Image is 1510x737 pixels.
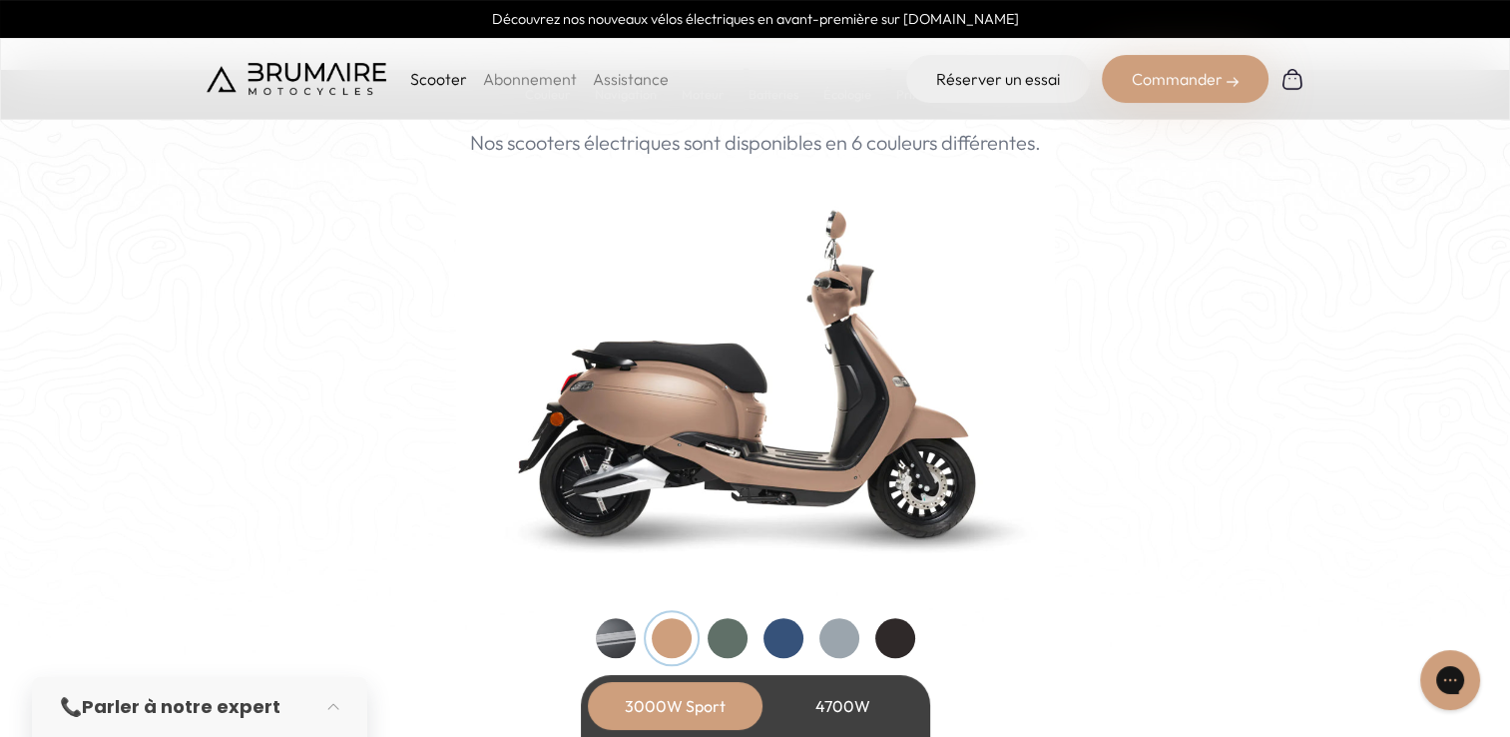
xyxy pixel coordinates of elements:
a: Assistance [593,69,669,89]
p: Scooter [410,67,467,91]
iframe: Gorgias live chat messenger [1410,643,1490,717]
a: Abonnement [483,69,577,89]
img: Brumaire Motocycles [207,63,386,95]
div: Commander [1102,55,1268,103]
div: 4700W [763,682,923,730]
div: 3000W Sport [596,682,755,730]
img: right-arrow-2.png [1227,76,1239,88]
a: Réserver un essai [906,55,1090,103]
p: Nos scooters électriques sont disponibles en 6 couleurs différentes. [470,128,1041,158]
img: Panier [1280,67,1304,91]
